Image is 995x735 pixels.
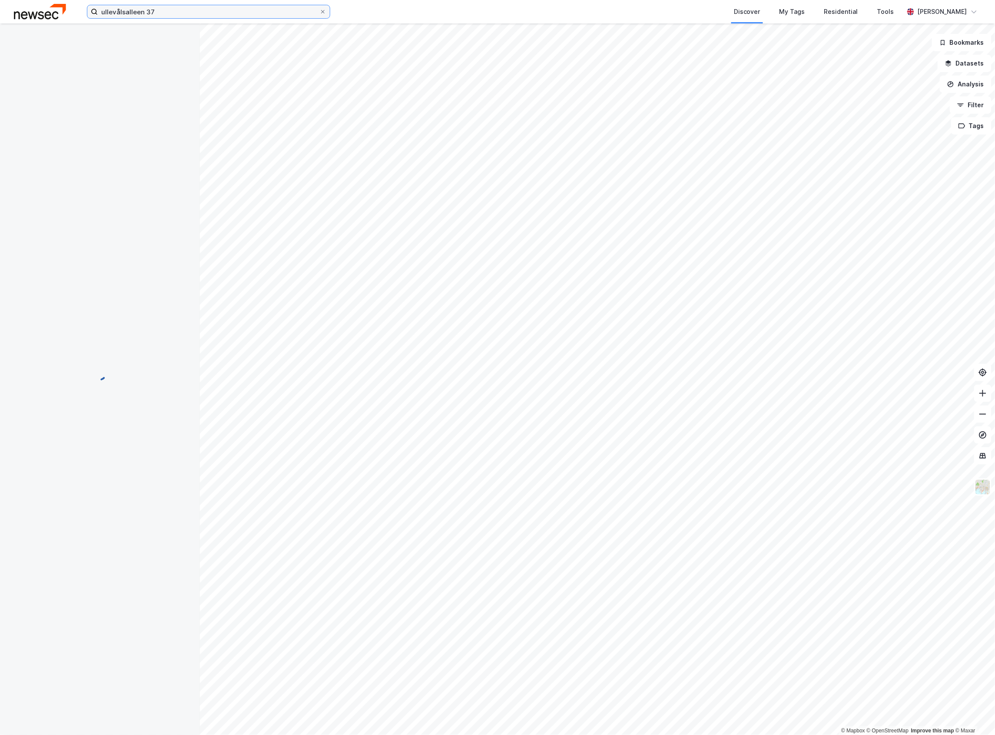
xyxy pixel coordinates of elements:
[867,728,909,734] a: OpenStreetMap
[779,7,805,17] div: My Tags
[841,728,865,734] a: Mapbox
[734,7,760,17] div: Discover
[975,479,991,495] img: Z
[877,7,894,17] div: Tools
[952,693,995,735] div: Kontrollprogram for chat
[938,55,992,72] button: Datasets
[952,693,995,735] iframe: Chat Widget
[93,367,107,381] img: spinner.a6d8c91a73a9ac5275cf975e30b51cfb.svg
[824,7,858,17] div: Residential
[98,5,319,18] input: Search by address, cadastre, landlords, tenants or people
[14,4,66,19] img: newsec-logo.f6e21ccffca1b3a03d2d.png
[950,96,992,114] button: Filter
[911,728,954,734] a: Improve this map
[932,34,992,51] button: Bookmarks
[918,7,967,17] div: [PERSON_NAME]
[951,117,992,135] button: Tags
[940,76,992,93] button: Analysis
